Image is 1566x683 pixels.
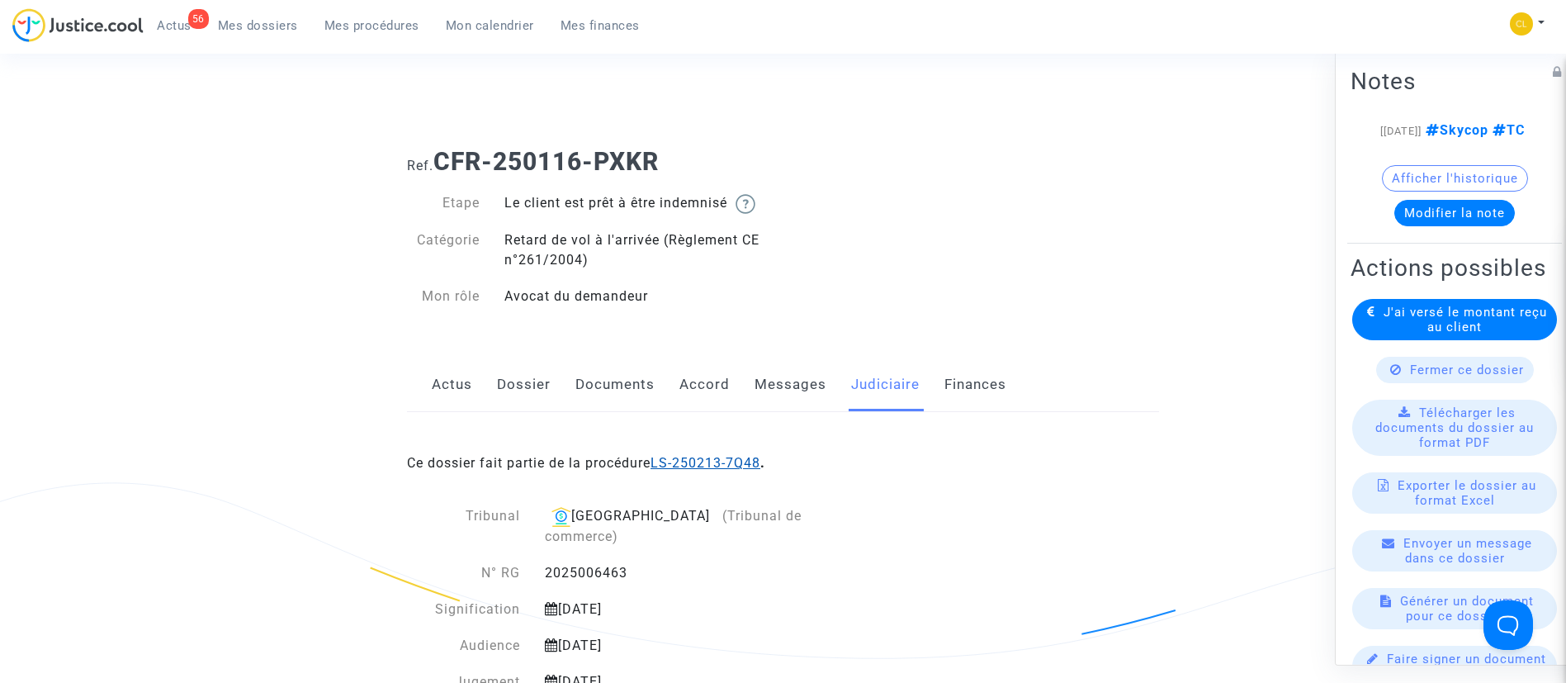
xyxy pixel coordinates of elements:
span: Exporter le dossier au format Excel [1398,477,1536,507]
a: Documents [575,358,655,412]
a: Judiciaire [851,358,920,412]
span: J'ai versé le montant reçu au client [1384,304,1547,334]
h2: Notes [1351,66,1559,95]
div: Etape [395,193,492,214]
span: Ce dossier fait partie de la procédure [407,455,765,471]
span: Envoyer un message dans ce dossier [1403,535,1532,565]
div: Retard de vol à l'arrivée (Règlement CE n°261/2004) [492,230,783,270]
img: icon-banque.svg [551,507,571,527]
span: Générer un document pour ce dossier [1400,593,1534,623]
iframe: Help Scout Beacon - Open [1483,600,1533,650]
span: Mon calendrier [446,18,534,33]
a: Mon calendrier [433,13,547,38]
div: Mon rôle [395,287,492,306]
span: Fermer ce dossier [1410,362,1524,377]
a: Mes dossiers [205,13,311,38]
span: Skycop [1422,121,1488,137]
a: LS-250213-7Q48 [651,455,760,471]
div: Le client est prêt à être indemnisé [492,193,783,214]
a: Messages [755,358,826,412]
span: Ref. [407,158,433,173]
div: 56 [188,9,209,29]
a: Accord [679,358,730,412]
div: [DATE] [532,600,867,619]
a: Finances [944,358,1006,412]
div: Audience [407,636,532,656]
div: Tribunal [407,506,532,547]
span: [[DATE]] [1380,124,1422,136]
span: Mes dossiers [218,18,298,33]
a: Mes procédures [311,13,433,38]
span: Mes finances [561,18,640,33]
div: [GEOGRAPHIC_DATA] [545,506,854,547]
div: Avocat du demandeur [492,287,783,306]
button: Modifier la note [1394,199,1515,225]
b: CFR-250116-PXKR [433,147,659,176]
div: Signification [407,600,532,619]
span: Mes procédures [324,18,419,33]
img: help.svg [736,194,755,214]
a: 56Actus [144,13,205,38]
span: TC [1488,121,1525,137]
div: N° RG [407,563,532,583]
div: 2025006463 [532,563,867,583]
div: Catégorie [395,230,492,270]
b: . [651,455,765,471]
span: Faire signer un document à un participant [1387,651,1546,681]
img: jc-logo.svg [12,8,144,42]
div: [DATE] [532,636,867,656]
span: Télécharger les documents du dossier au format PDF [1375,405,1534,449]
a: Mes finances [547,13,653,38]
a: Dossier [497,358,551,412]
h2: Actions possibles [1351,253,1559,282]
a: Actus [432,358,472,412]
span: Actus [157,18,192,33]
button: Afficher l'historique [1382,164,1528,191]
img: 6fca9af68d76bfc0a5525c74dfee314f [1510,12,1533,36]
